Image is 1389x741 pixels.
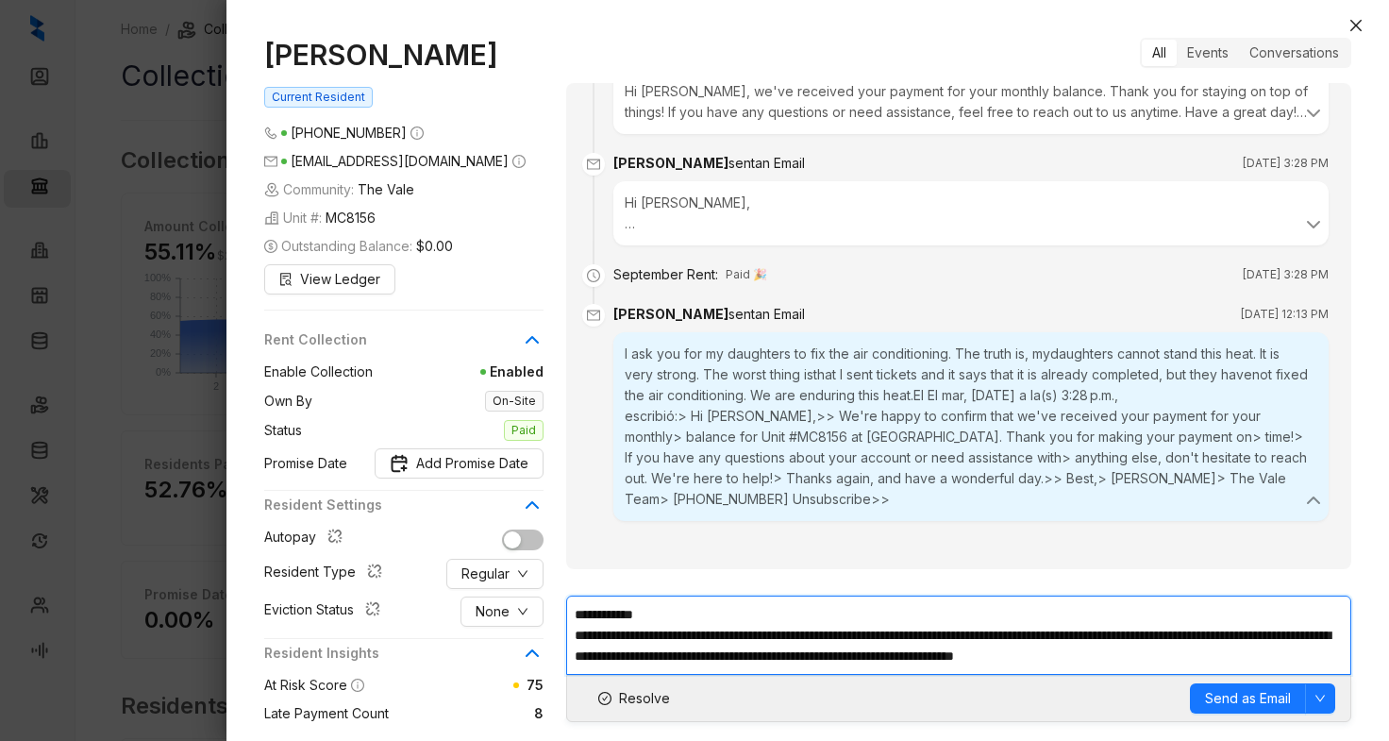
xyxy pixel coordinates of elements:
[264,208,376,228] span: Unit #:
[446,559,544,589] button: Regulardown
[517,568,528,580] span: down
[358,179,414,200] span: The Vale
[485,391,544,412] span: On-Site
[1177,40,1239,66] div: Events
[264,38,544,72] h1: [PERSON_NAME]
[728,155,805,171] span: sent an Email
[291,153,509,169] span: [EMAIL_ADDRESS][DOMAIN_NAME]
[390,454,409,473] img: Promise Date
[264,643,544,675] div: Resident Insights
[1345,14,1367,37] button: Close
[264,643,521,664] span: Resident Insights
[264,87,373,108] span: Current Resident
[598,692,611,705] span: check-circle
[373,362,544,382] span: Enabled
[300,269,380,290] span: View Ledger
[264,126,277,140] span: phone
[264,362,373,382] span: Enable Collection
[1205,688,1291,709] span: Send as Email
[582,304,605,327] span: mail
[375,448,544,479] button: Promise DateAdd Promise Date
[625,193,1317,234] div: Hi [PERSON_NAME], We're happy to confirm that we've received your payment for your monthly balanc...
[264,179,414,200] span: Community:
[728,306,805,322] span: sent an Email
[264,495,521,515] span: Resident Settings
[410,126,424,140] span: info-circle
[461,564,510,584] span: Regular
[264,599,388,624] div: Eviction Status
[264,329,521,350] span: Rent Collection
[625,81,1317,123] div: Hi [PERSON_NAME], we've received your payment for your monthly balance. Thank you for staying on ...
[582,153,605,176] span: mail
[264,264,395,295] button: View Ledger
[264,677,347,693] span: At Risk Score
[291,125,407,141] span: [PHONE_NUMBER]
[880,491,890,507] : >
[264,182,279,197] img: building-icon
[416,453,528,474] span: Add Promise Date
[619,688,670,709] span: Resolve
[512,155,526,168] span: info-circle
[613,153,805,174] div: [PERSON_NAME]
[582,264,605,287] span: clock-circle
[326,208,376,228] span: MC8156
[264,240,277,253] span: dollar
[504,420,544,441] span: Paid
[264,236,453,257] span: Outstanding Balance:
[1239,40,1349,66] div: Conversations
[527,677,544,693] span: 75
[517,606,528,617] span: down
[264,703,389,724] span: Late Payment Count
[264,155,277,168] span: mail
[1140,38,1351,68] div: segmented control
[1314,693,1326,704] span: down
[1142,40,1177,66] div: All
[279,273,293,286] span: file-search
[351,679,364,692] span: info-circle
[625,406,1308,510] div: escribió:> Hi [PERSON_NAME],>> We're happy to confirm that we've received your payment for your m...
[613,264,718,285] div: September Rent :
[726,265,767,284] span: Paid 🎉
[264,495,544,527] div: Resident Settings
[264,391,312,412] span: Own By
[264,562,390,586] div: Resident Type
[416,236,453,257] span: $0.00
[264,453,347,474] span: Promise Date
[1243,265,1329,284] span: [DATE] 3:28 PM
[476,601,510,622] span: None
[1241,305,1329,324] span: [DATE] 12:13 PM
[582,683,686,714] button: Resolve
[264,527,350,551] div: Autopay
[264,420,302,441] span: Status
[613,304,805,325] div: [PERSON_NAME]
[625,344,1317,510] div: I ask you for my daughters to fix the air conditioning. The truth is, mydaughters cannot stand th...
[1190,683,1306,714] button: Send as Email
[1243,154,1329,173] span: [DATE] 3:28 PM
[264,329,544,362] div: Rent Collection
[460,597,544,627] button: Nonedown
[389,703,544,724] span: 8
[1348,18,1364,33] span: close
[264,211,279,226] img: building-icon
